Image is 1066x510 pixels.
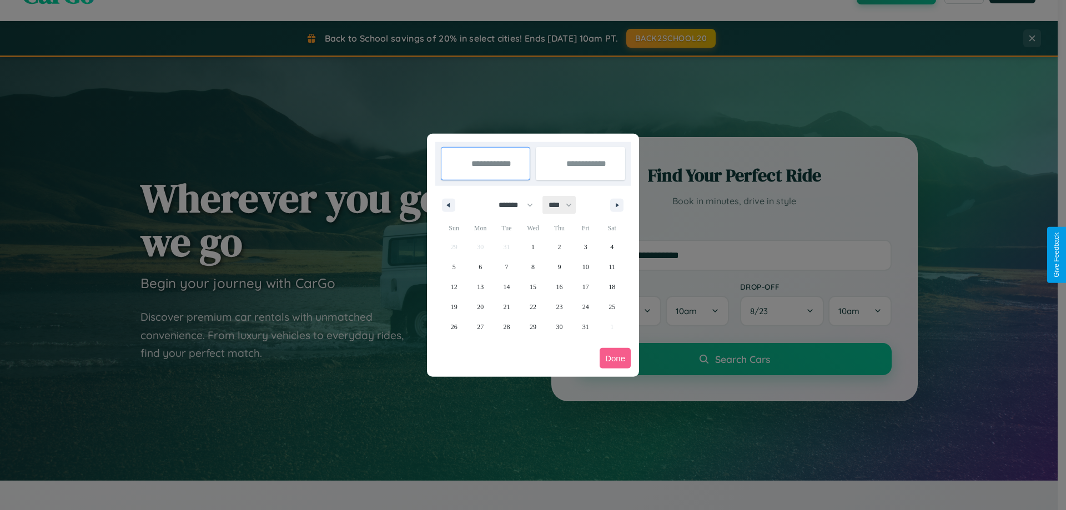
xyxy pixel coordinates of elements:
[599,277,625,297] button: 18
[582,297,589,317] span: 24
[441,297,467,317] button: 19
[530,297,536,317] span: 22
[441,317,467,337] button: 26
[609,277,615,297] span: 18
[504,317,510,337] span: 28
[546,297,572,317] button: 23
[441,277,467,297] button: 12
[599,297,625,317] button: 25
[1053,233,1060,277] div: Give Feedback
[582,257,589,277] span: 10
[477,317,484,337] span: 27
[546,317,572,337] button: 30
[494,219,520,237] span: Tue
[452,257,456,277] span: 5
[467,219,493,237] span: Mon
[557,237,561,257] span: 2
[531,237,535,257] span: 1
[556,317,562,337] span: 30
[530,317,536,337] span: 29
[520,257,546,277] button: 8
[546,257,572,277] button: 9
[494,297,520,317] button: 21
[530,277,536,297] span: 15
[546,219,572,237] span: Thu
[610,237,614,257] span: 4
[572,257,599,277] button: 10
[531,257,535,277] span: 8
[572,277,599,297] button: 17
[441,257,467,277] button: 5
[494,317,520,337] button: 28
[584,237,587,257] span: 3
[467,257,493,277] button: 6
[477,297,484,317] span: 20
[467,317,493,337] button: 27
[451,277,457,297] span: 12
[600,348,631,368] button: Done
[451,297,457,317] span: 19
[572,219,599,237] span: Fri
[479,257,482,277] span: 6
[582,277,589,297] span: 17
[546,237,572,257] button: 2
[477,277,484,297] span: 13
[467,277,493,297] button: 13
[557,257,561,277] span: 9
[572,237,599,257] button: 3
[505,257,509,277] span: 7
[599,219,625,237] span: Sat
[451,317,457,337] span: 26
[582,317,589,337] span: 31
[520,237,546,257] button: 1
[599,237,625,257] button: 4
[572,297,599,317] button: 24
[572,317,599,337] button: 31
[609,297,615,317] span: 25
[556,297,562,317] span: 23
[504,297,510,317] span: 21
[556,277,562,297] span: 16
[520,277,546,297] button: 15
[546,277,572,297] button: 16
[520,297,546,317] button: 22
[520,317,546,337] button: 29
[494,277,520,297] button: 14
[609,257,615,277] span: 11
[467,297,493,317] button: 20
[520,219,546,237] span: Wed
[494,257,520,277] button: 7
[599,257,625,277] button: 11
[441,219,467,237] span: Sun
[504,277,510,297] span: 14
